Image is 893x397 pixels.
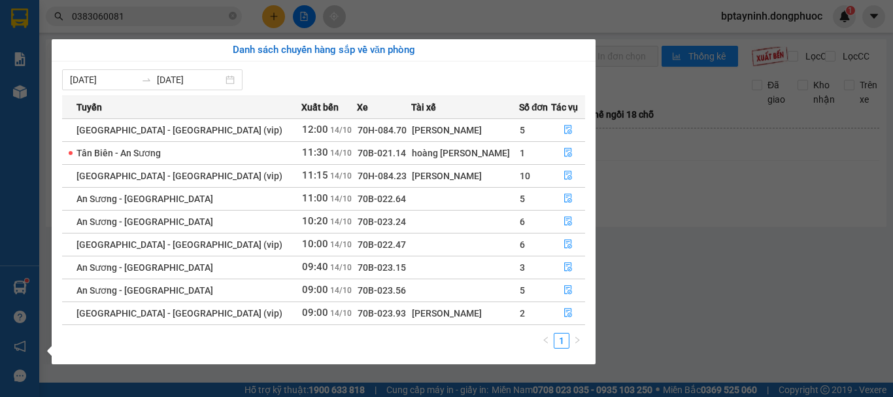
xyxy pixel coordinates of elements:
span: left [542,336,550,344]
span: An Sương - [GEOGRAPHIC_DATA] [76,216,213,227]
span: 11:00 [302,192,328,204]
span: 3 [520,262,525,273]
span: [GEOGRAPHIC_DATA] - [GEOGRAPHIC_DATA] (vip) [76,308,282,319]
span: 14/10 [330,240,352,249]
span: Tuyến [76,100,102,114]
div: [PERSON_NAME] [412,306,518,320]
span: 14/10 [330,286,352,295]
span: 09:40 [302,261,328,273]
span: 6 [520,239,525,250]
input: Từ ngày [70,73,136,87]
span: 70B-023.56 [358,285,406,296]
span: file-done [564,171,573,181]
span: file-done [564,308,573,319]
span: 11:15 [302,169,328,181]
div: Danh sách chuyến hàng sắp về văn phòng [62,43,585,58]
span: 09:00 [302,307,328,319]
button: right [569,333,585,349]
span: 6 [520,216,525,227]
span: 14/10 [330,194,352,203]
span: Số đơn [519,100,548,114]
li: Next Page [569,333,585,349]
span: 10:20 [302,215,328,227]
button: file-done [552,211,584,232]
span: [GEOGRAPHIC_DATA] - [GEOGRAPHIC_DATA] (vip) [76,171,282,181]
span: 14/10 [330,217,352,226]
button: file-done [552,165,584,186]
a: 1 [554,334,569,348]
span: 12:00 [302,124,328,135]
span: file-done [564,125,573,135]
span: 5 [520,125,525,135]
button: file-done [552,257,584,278]
span: 70B-022.64 [358,194,406,204]
button: file-done [552,280,584,301]
button: file-done [552,120,584,141]
span: 14/10 [330,263,352,272]
li: Previous Page [538,333,554,349]
span: An Sương - [GEOGRAPHIC_DATA] [76,194,213,204]
span: 14/10 [330,309,352,318]
span: An Sương - [GEOGRAPHIC_DATA] [76,285,213,296]
span: to [141,75,152,85]
span: 70B-022.47 [358,239,406,250]
div: [PERSON_NAME] [412,123,518,137]
span: file-done [564,285,573,296]
span: [GEOGRAPHIC_DATA] - [GEOGRAPHIC_DATA] (vip) [76,239,282,250]
li: 1 [554,333,569,349]
span: Tác vụ [551,100,578,114]
button: left [538,333,554,349]
div: hoàng [PERSON_NAME] [412,146,518,160]
span: 70H-084.23 [358,171,407,181]
span: 14/10 [330,126,352,135]
span: 14/10 [330,171,352,181]
button: file-done [552,188,584,209]
input: Đến ngày [157,73,223,87]
span: 70B-021.14 [358,148,406,158]
span: 70B-023.15 [358,262,406,273]
span: file-done [564,239,573,250]
span: 2 [520,308,525,319]
span: swap-right [141,75,152,85]
span: 70H-084.70 [358,125,407,135]
span: Xuất bến [301,100,339,114]
span: right [573,336,581,344]
span: file-done [564,262,573,273]
span: Tân Biên - An Sương [76,148,161,158]
div: [PERSON_NAME] [412,169,518,183]
span: 1 [520,148,525,158]
button: file-done [552,234,584,255]
span: file-done [564,148,573,158]
button: file-done [552,303,584,324]
span: 5 [520,285,525,296]
span: [GEOGRAPHIC_DATA] - [GEOGRAPHIC_DATA] (vip) [76,125,282,135]
span: 14/10 [330,148,352,158]
span: 10 [520,171,530,181]
span: 70B-023.93 [358,308,406,319]
span: Xe [357,100,368,114]
span: file-done [564,216,573,227]
span: 09:00 [302,284,328,296]
span: An Sương - [GEOGRAPHIC_DATA] [76,262,213,273]
span: 5 [520,194,525,204]
button: file-done [552,143,584,164]
span: file-done [564,194,573,204]
span: Tài xế [411,100,436,114]
span: 70B-023.24 [358,216,406,227]
span: 10:00 [302,238,328,250]
span: 11:30 [302,147,328,158]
